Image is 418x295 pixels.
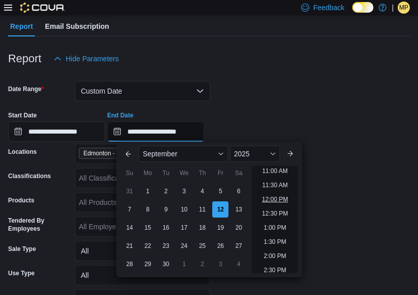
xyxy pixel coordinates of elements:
[50,49,123,69] button: Hide Parameters
[158,165,174,181] div: Tu
[8,111,37,119] label: Start Date
[282,146,298,162] button: Next month
[8,121,105,142] input: Press the down key to open a popover containing a calendar.
[8,196,34,204] label: Products
[79,148,175,159] span: Edmonton - Winterburn
[212,201,228,218] div: day-12
[212,165,228,181] div: Fr
[230,165,247,181] div: Sa
[10,16,33,36] span: Report
[194,183,210,199] div: day-4
[230,238,247,254] div: day-27
[20,3,65,13] img: Cova
[121,183,137,199] div: day-31
[230,220,247,236] div: day-20
[234,150,250,158] span: 2025
[140,238,156,254] div: day-22
[45,16,109,36] span: Email Subscription
[176,183,192,199] div: day-3
[8,245,36,253] label: Sale Type
[194,201,210,218] div: day-11
[194,238,210,254] div: day-25
[313,3,344,13] span: Feedback
[121,256,137,272] div: day-28
[212,220,228,236] div: day-19
[212,238,228,254] div: day-26
[140,183,156,199] div: day-1
[75,81,210,101] button: Custom Date
[140,256,156,272] div: day-29
[352,2,374,13] input: Dark Mode
[176,220,192,236] div: day-17
[8,53,41,65] h3: Report
[8,85,44,93] label: Date Range
[121,220,137,236] div: day-14
[158,256,174,272] div: day-30
[398,2,410,14] div: Melissa Pettitt
[176,201,192,218] div: day-10
[399,2,408,14] span: MP
[258,165,292,177] li: 11:00 AM
[260,264,291,276] li: 2:30 PM
[121,201,137,218] div: day-7
[258,179,292,191] li: 11:30 AM
[158,183,174,199] div: day-2
[8,269,34,277] label: Use Type
[194,220,210,236] div: day-18
[230,256,247,272] div: day-4
[230,183,247,199] div: day-6
[158,201,174,218] div: day-9
[260,222,291,234] li: 1:00 PM
[194,165,210,181] div: Th
[392,2,394,14] p: |
[121,165,137,181] div: Su
[8,172,51,180] label: Classifications
[230,201,247,218] div: day-13
[258,193,292,205] li: 12:00 PM
[260,236,291,248] li: 1:30 PM
[75,265,210,285] button: All
[83,148,162,158] span: Edmonton - [GEOGRAPHIC_DATA]
[252,166,298,273] ul: Time
[140,165,156,181] div: Mo
[140,201,156,218] div: day-8
[258,207,292,220] li: 12:30 PM
[158,238,174,254] div: day-23
[194,256,210,272] div: day-2
[176,165,192,181] div: We
[8,148,37,156] label: Locations
[212,256,228,272] div: day-3
[230,146,280,162] div: Button. Open the year selector. 2025 is currently selected.
[176,238,192,254] div: day-24
[138,146,227,162] div: Button. Open the month selector. September is currently selected.
[75,241,210,261] button: All
[212,183,228,199] div: day-5
[120,182,248,273] div: September, 2025
[260,250,291,262] li: 2:00 PM
[8,217,71,233] label: Tendered By Employees
[107,111,133,119] label: End Date
[107,121,204,142] input: Press the down key to enter a popover containing a calendar. Press the escape key to close the po...
[140,220,156,236] div: day-15
[158,220,174,236] div: day-16
[121,238,137,254] div: day-21
[66,54,119,64] span: Hide Parameters
[120,146,136,162] button: Previous Month
[143,150,177,158] span: September
[176,256,192,272] div: day-1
